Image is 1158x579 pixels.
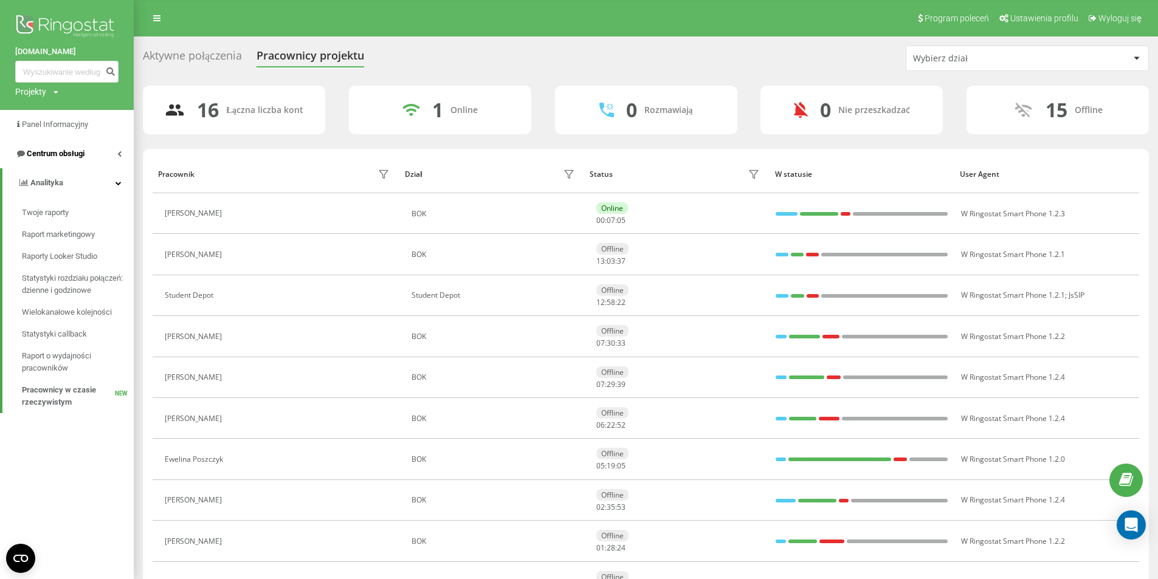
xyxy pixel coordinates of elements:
[596,339,626,348] div: : :
[165,537,225,546] div: [PERSON_NAME]
[27,149,84,158] span: Centrum obsługi
[607,338,615,348] span: 30
[165,291,216,300] div: Student Depot
[596,530,629,541] div: Offline
[617,420,626,430] span: 52
[1075,105,1103,115] div: Offline
[412,291,577,300] div: Student Depot
[22,245,134,267] a: Raporty Looker Studio
[22,328,87,340] span: Statystyki callback
[961,454,1065,464] span: W Ringostat Smart Phone 1.2.0
[607,297,615,307] span: 58
[607,502,615,512] span: 35
[22,345,134,379] a: Raport o wydajności pracowników
[165,496,225,504] div: [PERSON_NAME]
[596,202,628,214] div: Online
[596,448,629,459] div: Offline
[165,250,225,259] div: [PERSON_NAME]
[22,323,134,345] a: Statystyki callback
[22,207,69,219] span: Twoje raporty
[596,325,629,337] div: Offline
[22,267,134,301] a: Statystyki rozdziału połączeń: dzienne i godzinowe
[596,379,605,389] span: 07
[22,202,134,224] a: Twoje raporty
[22,228,95,241] span: Raport marketingowy
[617,297,626,307] span: 22
[22,384,115,408] span: Pracownicy w czasie rzeczywistym
[607,461,615,471] span: 19
[596,298,626,307] div: : :
[607,256,615,266] span: 03
[960,170,1133,179] div: User Agent
[1069,290,1084,300] span: JsSIP
[257,49,364,68] div: Pracownicy projektu
[925,13,989,23] span: Program poleceń
[412,210,577,218] div: BOK
[165,373,225,382] div: [PERSON_NAME]
[165,209,225,218] div: [PERSON_NAME]
[617,502,626,512] span: 53
[197,98,219,122] div: 16
[15,86,46,98] div: Projekty
[412,414,577,423] div: BOK
[165,332,225,341] div: [PERSON_NAME]
[626,98,637,122] div: 0
[412,373,577,382] div: BOK
[596,338,605,348] span: 07
[1046,98,1067,122] div: 15
[226,105,303,115] div: Łączna liczba kont
[2,168,134,197] a: Analityka
[412,332,577,341] div: BOK
[596,489,629,501] div: Offline
[22,224,134,245] a: Raport marketingowy
[1098,13,1142,23] span: Wyloguj się
[596,284,629,296] div: Offline
[15,12,119,43] img: Ringostat logo
[15,61,119,83] input: Wyszukiwanie według numeru
[596,297,605,307] span: 12
[22,301,134,323] a: Wielokanałowe kolejności
[143,49,242,68] div: Aktywne połączenia
[961,208,1065,219] span: W Ringostat Smart Phone 1.2.3
[775,170,948,179] div: W statusie
[412,496,577,504] div: BOK
[22,350,128,374] span: Raport o wydajności pracowników
[412,537,577,546] div: BOK
[596,462,626,470] div: : :
[617,379,626,389] span: 39
[596,216,626,225] div: : :
[22,250,97,262] span: Raporty Looker Studio
[644,105,693,115] div: Rozmawiają
[596,215,605,225] span: 00
[961,372,1065,382] span: W Ringostat Smart Phone 1.2.4
[961,413,1065,423] span: W Ringostat Smart Phone 1.2.4
[405,170,422,179] div: Dział
[961,331,1065,341] span: W Ringostat Smart Phone 1.2.2
[617,256,626,266] span: 37
[1010,13,1078,23] span: Ustawienia profilu
[617,338,626,348] span: 33
[22,306,112,318] span: Wielokanałowe kolejności
[961,536,1065,546] span: W Ringostat Smart Phone 1.2.2
[30,178,63,187] span: Analityka
[412,250,577,259] div: BOK
[596,503,626,512] div: : :
[607,379,615,389] span: 29
[596,366,629,378] div: Offline
[165,414,225,423] div: [PERSON_NAME]
[607,420,615,430] span: 22
[596,256,605,266] span: 13
[961,495,1065,505] span: W Ringostat Smart Phone 1.2.4
[22,120,88,129] span: Panel Informacyjny
[596,407,629,419] div: Offline
[596,544,626,552] div: : :
[590,170,613,179] div: Status
[838,105,910,115] div: Nie przeszkadzać
[596,380,626,389] div: : :
[607,543,615,553] span: 28
[412,455,577,464] div: BOK
[6,544,35,573] button: Open CMP widget
[820,98,831,122] div: 0
[617,543,626,553] span: 24
[596,257,626,266] div: : :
